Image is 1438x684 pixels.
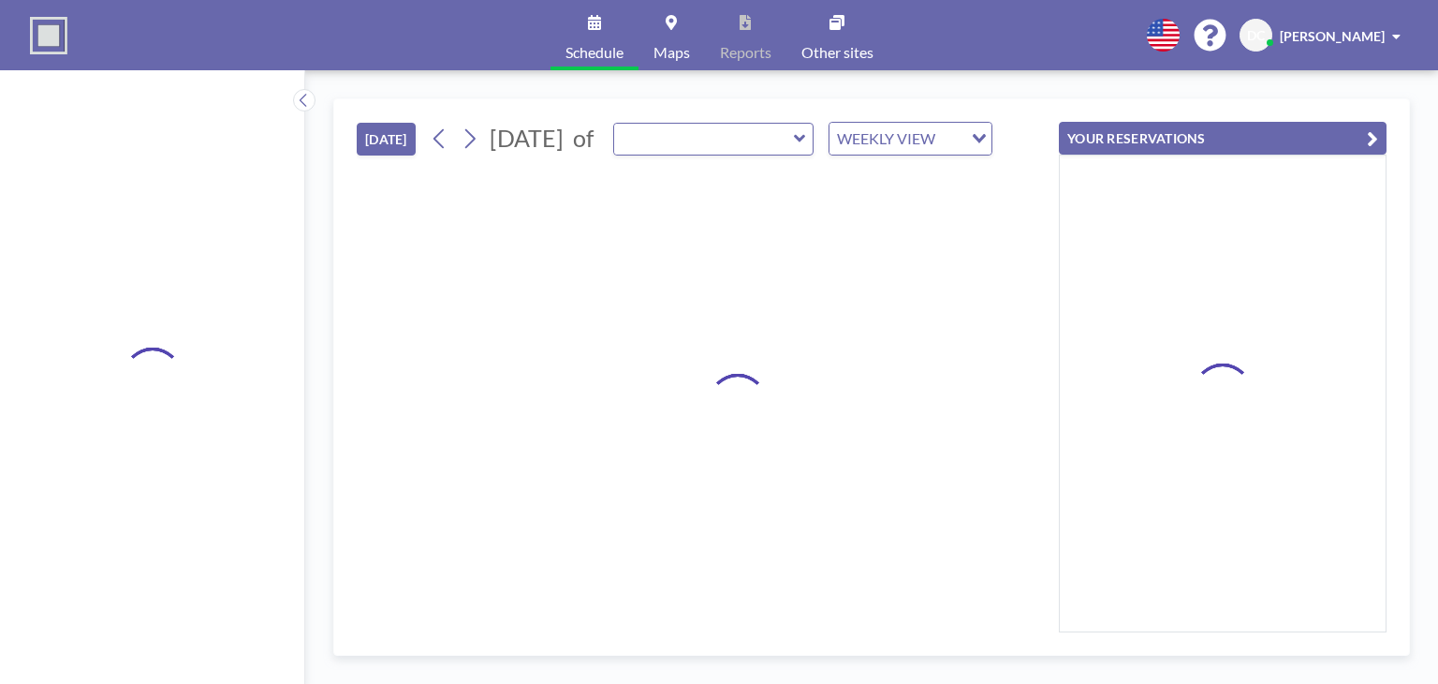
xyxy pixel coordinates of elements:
[1280,28,1385,44] span: [PERSON_NAME]
[565,45,624,60] span: Schedule
[30,17,67,54] img: organization-logo
[1247,27,1265,44] span: DC
[490,124,564,152] span: [DATE]
[573,124,594,153] span: of
[1059,122,1387,155] button: YOUR RESERVATIONS
[833,126,939,151] span: WEEKLY VIEW
[357,123,416,156] button: [DATE]
[720,45,771,60] span: Reports
[829,123,991,155] div: Search for option
[801,45,873,60] span: Other sites
[941,126,961,151] input: Search for option
[653,45,690,60] span: Maps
